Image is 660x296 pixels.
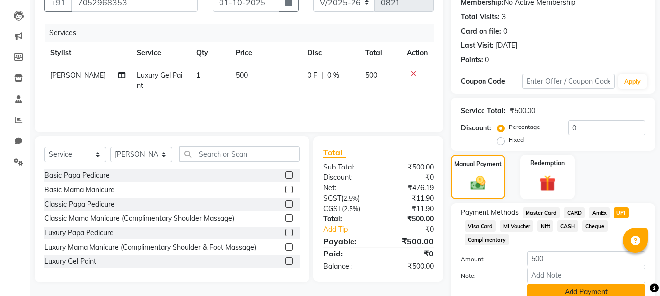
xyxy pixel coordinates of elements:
[44,256,96,267] div: Luxury Gel Paint
[461,12,500,22] div: Total Visits:
[323,194,341,203] span: SGST
[44,199,115,210] div: Classic Papa Pedicure
[190,42,230,64] th: Qty
[378,235,440,247] div: ₹500.00
[44,228,114,238] div: Luxury Papa Pedicure
[344,205,358,212] span: 2.5%
[44,42,131,64] th: Stylist
[365,71,377,80] span: 500
[316,172,378,183] div: Discount:
[461,76,522,86] div: Coupon Code
[461,208,519,218] span: Payment Methods
[523,207,560,218] span: Master Card
[316,248,378,259] div: Paid:
[179,146,300,162] input: Search or Scan
[44,185,115,195] div: Basic Mama Manicure
[378,172,440,183] div: ₹0
[343,194,358,202] span: 2.5%
[137,71,182,90] span: Luxury Gel Paint
[461,123,491,133] div: Discount:
[461,26,501,37] div: Card on file:
[323,204,342,213] span: CGST
[316,261,378,272] div: Balance :
[378,214,440,224] div: ₹500.00
[453,255,520,264] label: Amount:
[378,248,440,259] div: ₹0
[45,24,441,42] div: Services
[582,220,608,232] span: Cheque
[44,242,256,253] div: Luxury Mama Manicure (Complimentary Shoulder & Foot Massage)
[316,204,378,214] div: ( )
[461,55,483,65] div: Points:
[401,42,434,64] th: Action
[522,74,615,89] input: Enter Offer / Coupon Code
[485,55,489,65] div: 0
[537,220,553,232] span: Nift
[589,207,610,218] span: AmEx
[466,174,490,192] img: _cash.svg
[509,123,540,131] label: Percentage
[503,26,507,37] div: 0
[527,251,645,266] input: Amount
[316,162,378,172] div: Sub Total:
[308,70,317,81] span: 0 F
[527,268,645,283] input: Add Note
[316,235,378,247] div: Payable:
[502,12,506,22] div: 3
[302,42,359,64] th: Disc
[389,224,440,235] div: ₹0
[557,220,578,232] span: CASH
[131,42,190,64] th: Service
[378,204,440,214] div: ₹11.90
[530,159,565,168] label: Redemption
[465,220,496,232] span: Visa Card
[230,42,302,64] th: Price
[510,106,535,116] div: ₹500.00
[564,207,585,218] span: CARD
[327,70,339,81] span: 0 %
[461,106,506,116] div: Service Total:
[50,71,106,80] span: [PERSON_NAME]
[236,71,248,80] span: 500
[534,173,561,194] img: _gift.svg
[316,214,378,224] div: Total:
[614,207,629,218] span: UPI
[321,70,323,81] span: |
[378,183,440,193] div: ₹476.19
[496,41,517,51] div: [DATE]
[316,183,378,193] div: Net:
[378,193,440,204] div: ₹11.90
[196,71,200,80] span: 1
[316,224,389,235] a: Add Tip
[44,213,234,224] div: Classic Mama Manicure (Complimentary Shoulder Massage)
[316,193,378,204] div: ( )
[323,147,346,158] span: Total
[465,234,509,245] span: Complimentary
[44,170,110,181] div: Basic Papa Pedicure
[461,41,494,51] div: Last Visit:
[378,261,440,272] div: ₹500.00
[454,160,502,169] label: Manual Payment
[509,135,524,144] label: Fixed
[378,162,440,172] div: ₹500.00
[618,74,647,89] button: Apply
[359,42,401,64] th: Total
[453,271,520,280] label: Note:
[500,220,533,232] span: MI Voucher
